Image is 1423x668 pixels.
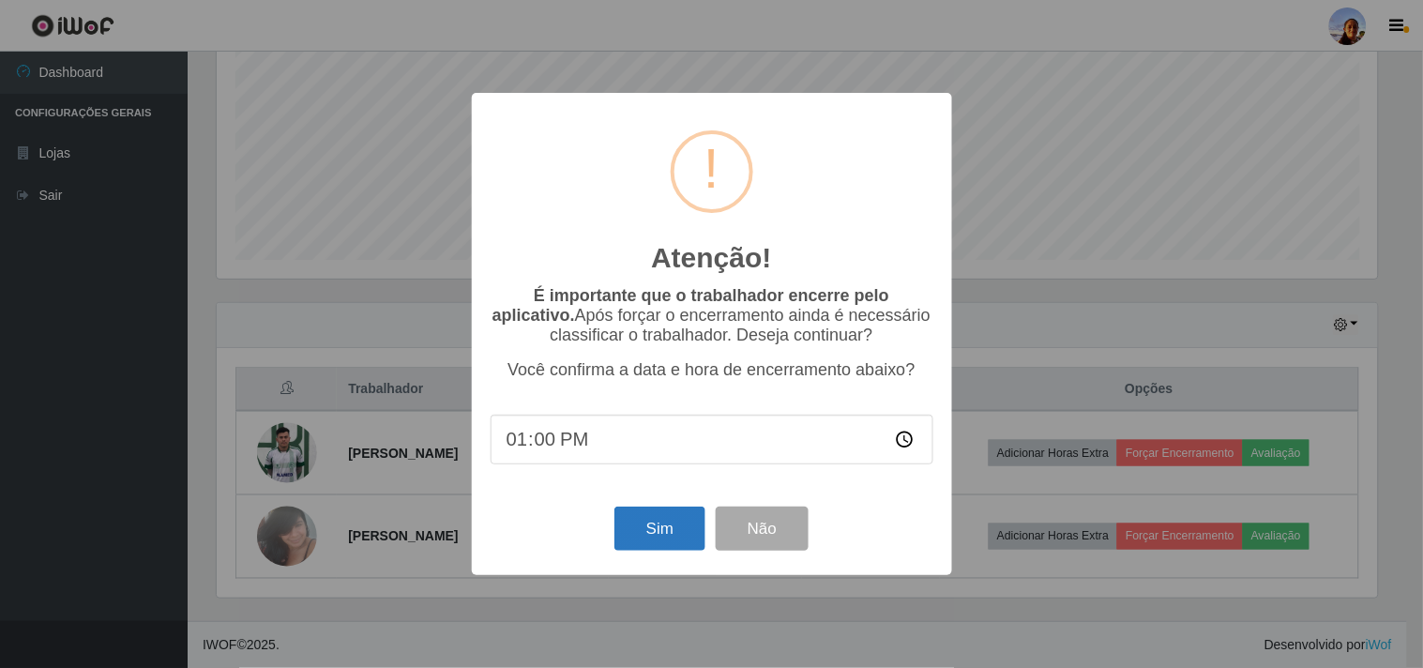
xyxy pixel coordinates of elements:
b: É importante que o trabalhador encerre pelo aplicativo. [492,286,889,325]
p: Após forçar o encerramento ainda é necessário classificar o trabalhador. Deseja continuar? [491,286,933,345]
p: Você confirma a data e hora de encerramento abaixo? [491,360,933,380]
button: Não [716,507,809,551]
button: Sim [614,507,705,551]
h2: Atenção! [651,241,771,275]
